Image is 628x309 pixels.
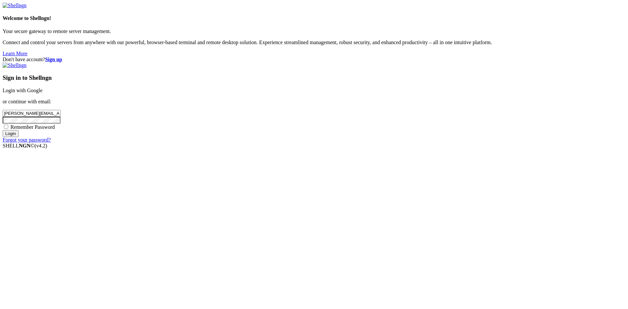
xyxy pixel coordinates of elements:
[35,143,47,148] span: 4.2.0
[3,110,61,117] input: Email address
[3,3,26,9] img: Shellngn
[3,130,19,137] input: Login
[3,143,47,148] span: SHELL ©
[4,125,8,129] input: Remember Password
[10,124,55,130] span: Remember Password
[3,88,43,93] a: Login with Google
[3,74,625,81] h3: Sign in to Shellngn
[3,51,27,56] a: Learn More
[3,28,625,34] p: Your secure gateway to remote server management.
[3,40,625,45] p: Connect and control your servers from anywhere with our powerful, browser-based terminal and remo...
[3,57,625,62] div: Don't have account?
[19,143,31,148] b: NGN
[45,57,62,62] a: Sign up
[3,15,625,21] h4: Welcome to Shellngn!
[3,137,51,143] a: Forgot your password?
[3,62,26,68] img: Shellngn
[3,99,625,105] p: or continue with email:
